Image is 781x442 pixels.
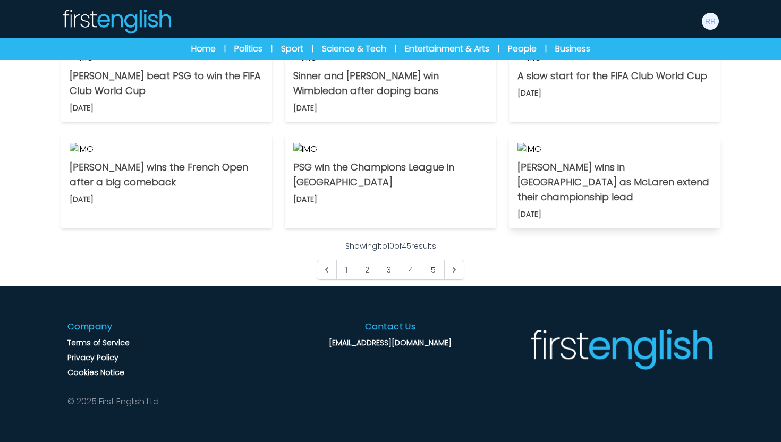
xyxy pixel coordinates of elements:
[405,42,489,55] a: Entertainment & Arts
[70,103,94,113] p: [DATE]
[317,241,464,280] nav: Pagination Navigation
[61,8,172,34] img: Logo
[61,134,272,228] a: IMG [PERSON_NAME] wins the French Open after a big comeback [DATE]
[336,260,356,280] span: 1
[365,320,416,333] h3: Contact Us
[70,194,94,205] p: [DATE]
[317,260,337,280] span: &laquo; Previous
[528,328,714,370] img: Company Logo
[400,260,422,280] a: Go to page 4
[509,43,720,122] a: IMG A slow start for the FIFA Club World Cup [DATE]
[293,69,487,98] p: Sinner and [PERSON_NAME] win Wimbledon after doping bans
[444,260,464,280] a: Next &raquo;
[395,44,396,54] span: |
[285,134,496,228] a: IMG PSG win the Champions League in [GEOGRAPHIC_DATA] [DATE]
[293,160,487,190] p: PSG win the Champions League in [GEOGRAPHIC_DATA]
[402,241,411,251] span: 45
[293,103,317,113] p: [DATE]
[422,260,445,280] a: Go to page 5
[378,260,400,280] a: Go to page 3
[387,241,394,251] span: 10
[555,42,590,55] a: Business
[70,160,264,190] p: [PERSON_NAME] wins the French Open after a big comeback
[702,13,719,30] img: robo robo
[61,43,272,122] a: IMG [PERSON_NAME] beat PSG to win the FIFA Club World Cup [DATE]
[517,88,541,98] p: [DATE]
[356,260,378,280] a: Go to page 2
[517,160,711,205] p: [PERSON_NAME] wins in [GEOGRAPHIC_DATA] as McLaren extend their championship lead
[293,194,317,205] p: [DATE]
[271,44,273,54] span: |
[191,42,216,55] a: Home
[281,42,303,55] a: Sport
[377,241,379,251] span: 1
[67,367,124,378] a: Cookies Notice
[67,395,159,408] p: © 2025 First English Ltd
[517,143,711,156] img: IMG
[508,42,537,55] a: People
[509,134,720,228] a: IMG [PERSON_NAME] wins in [GEOGRAPHIC_DATA] as McLaren extend their championship lead [DATE]
[234,42,262,55] a: Politics
[322,42,386,55] a: Science & Tech
[293,143,487,156] img: IMG
[224,44,226,54] span: |
[285,43,496,122] a: IMG Sinner and [PERSON_NAME] win Wimbledon after doping bans [DATE]
[67,352,118,363] a: Privacy Policy
[67,337,130,348] a: Terms of Service
[67,320,113,333] h3: Company
[545,44,547,54] span: |
[329,337,452,348] a: [EMAIL_ADDRESS][DOMAIN_NAME]
[517,69,711,83] p: A slow start for the FIFA Club World Cup
[345,241,436,251] p: Showing to of results
[498,44,499,54] span: |
[70,69,264,98] p: [PERSON_NAME] beat PSG to win the FIFA Club World Cup
[312,44,313,54] span: |
[70,143,264,156] img: IMG
[517,209,541,219] p: [DATE]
